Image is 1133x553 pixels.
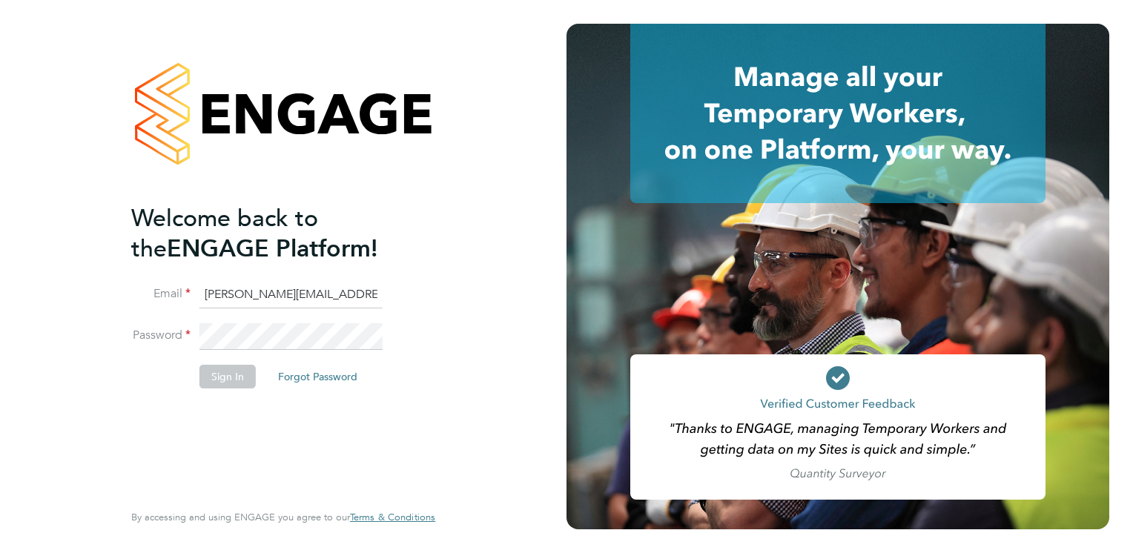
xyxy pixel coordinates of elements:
span: Terms & Conditions [350,511,435,523]
span: Welcome back to the [131,204,318,263]
a: Terms & Conditions [350,511,435,523]
h2: ENGAGE Platform! [131,203,420,264]
label: Password [131,328,191,343]
button: Sign In [199,365,256,388]
input: Enter your work email... [199,282,383,308]
button: Forgot Password [266,365,369,388]
span: By accessing and using ENGAGE you agree to our [131,511,435,523]
label: Email [131,286,191,302]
